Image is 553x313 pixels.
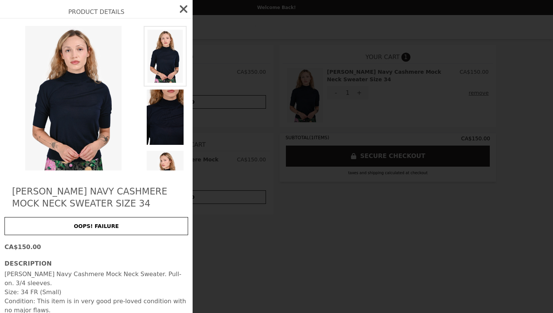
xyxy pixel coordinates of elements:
img: Default Title [5,26,142,170]
h3: Description [5,259,188,268]
img: Default Title [144,148,187,209]
img: Default Title [144,87,187,148]
p: CA$150.00 [5,243,188,252]
button: OOPS! FAILURE [5,217,188,235]
img: Default Title [144,26,187,87]
h2: [PERSON_NAME] Navy Cashmere Mock Neck Sweater Size 34 [12,185,181,210]
p: [PERSON_NAME] Navy Cashmere Mock Neck Sweater. Pull-on. 3/4 sleeves. [5,270,188,288]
